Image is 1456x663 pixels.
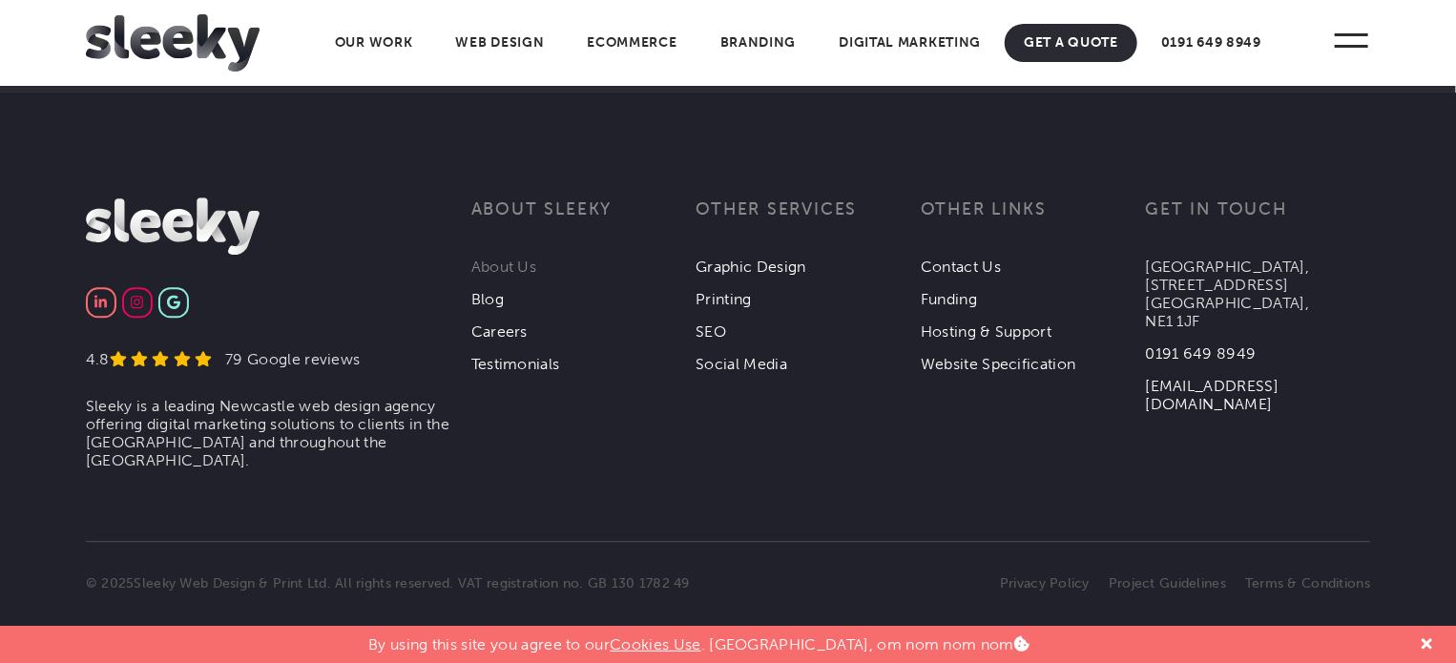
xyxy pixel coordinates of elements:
[1109,575,1226,591] a: Project Guidelines
[316,24,432,62] a: Our Work
[86,197,260,255] img: Sleeky Web Design Newcastle
[212,350,360,368] div: 79 Google reviews
[701,24,816,62] a: Branding
[131,295,143,309] img: Instagram
[696,197,921,243] h3: Other services
[167,295,180,309] img: Google
[696,258,805,276] a: Graphic Design
[1005,24,1137,62] a: Get A Quote
[820,24,1000,62] a: Digital Marketing
[471,197,697,243] h3: About Sleeky
[921,290,977,308] a: Funding
[1245,575,1370,591] a: Terms & Conditions
[86,575,728,591] p: © 2025 . All rights reserved. VAT registration no. GB 130 1782 49
[921,258,1001,276] a: Contact Us
[94,295,107,309] img: Linkedin
[921,197,1146,243] h3: Other links
[568,24,696,62] a: Ecommerce
[921,322,1051,341] a: Hosting & Support
[471,290,504,308] a: Blog
[368,626,1030,653] p: By using this site you agree to our . [GEOGRAPHIC_DATA], om nom nom nom
[86,397,471,469] li: Sleeky is a leading Newcastle web design agency offering digital marketing solutions to clients i...
[86,350,361,368] a: 4.8 79 Google reviews
[471,258,537,276] a: About Us
[1146,344,1257,363] a: 0191 649 8949
[1146,197,1371,243] h3: Get in touch
[436,24,563,62] a: Web Design
[471,322,528,341] a: Careers
[1000,575,1090,591] a: Privacy Policy
[696,290,752,308] a: Printing
[1146,377,1279,413] a: [EMAIL_ADDRESS][DOMAIN_NAME]
[696,355,787,373] a: Social Media
[610,635,701,653] a: Cookies Use
[696,322,726,341] a: SEO
[921,355,1076,373] a: Website Specification
[1146,258,1371,330] p: [GEOGRAPHIC_DATA], [STREET_ADDRESS] [GEOGRAPHIC_DATA], NE1 1JF
[1142,24,1280,62] a: 0191 649 8949
[471,355,560,373] a: Testimonials
[86,14,260,72] img: Sleeky Web Design Newcastle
